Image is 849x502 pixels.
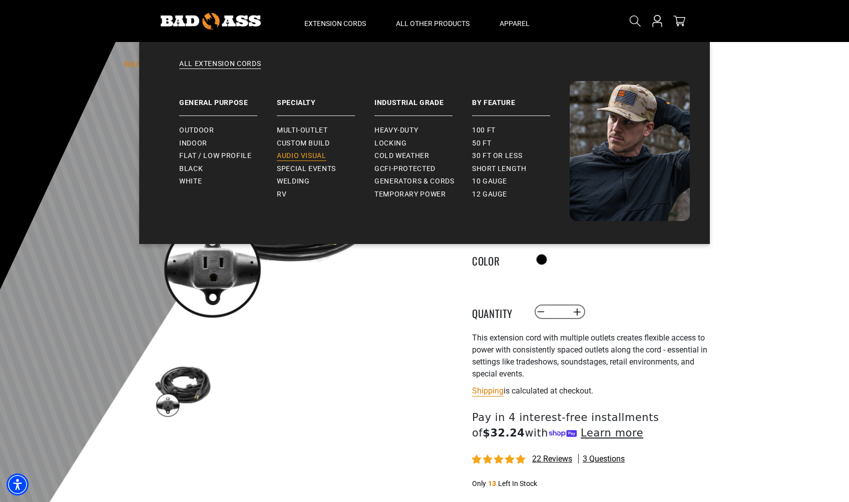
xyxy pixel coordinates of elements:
[179,149,277,162] a: Flat / Low Profile
[179,177,202,186] span: White
[374,177,455,186] span: Generators & Cords
[277,175,374,188] a: Welding
[374,124,472,137] a: Heavy-Duty
[472,164,527,173] span: Short Length
[374,126,418,135] span: Heavy-Duty
[583,453,625,464] span: 3 questions
[277,188,374,201] a: RV
[396,19,470,28] span: All Other Products
[532,454,572,463] span: 22 reviews
[179,175,277,188] a: White
[472,162,570,175] a: Short Length
[124,60,192,67] a: Bad Ass Extension Cords
[159,59,690,81] a: All Extension Cords
[179,124,277,137] a: Outdoor
[179,162,277,175] a: Black
[472,188,570,201] a: 12 gauge
[472,126,496,135] span: 100 ft
[374,81,472,116] a: Industrial Grade
[304,19,366,28] span: Extension Cords
[374,137,472,150] a: Locking
[472,384,717,397] div: is calculated at checkout.
[374,149,472,162] a: Cold Weather
[472,177,507,186] span: 10 gauge
[472,305,522,318] label: Quantity
[179,126,214,135] span: Outdoor
[570,81,690,221] img: Bad Ass Extension Cords
[374,139,406,148] span: Locking
[161,13,261,29] img: Bad Ass Extension Cords
[277,162,374,175] a: Special Events
[179,137,277,150] a: Indoor
[472,137,570,150] a: 50 ft
[277,164,336,173] span: Special Events
[179,151,252,160] span: Flat / Low Profile
[374,188,472,201] a: Temporary Power
[671,15,687,27] a: cart
[277,151,326,160] span: Audio Visual
[277,137,374,150] a: Custom Build
[472,149,570,162] a: 30 ft or less
[7,473,29,495] div: Accessibility Menu
[498,479,537,487] span: Left In Stock
[472,333,707,378] span: This extension cord with multiple outlets creates flexible access to power with consistently spac...
[627,13,643,29] summary: Search
[124,57,361,69] nav: breadcrumbs
[472,124,570,137] a: 100 ft
[374,175,472,188] a: Generators & Cords
[277,126,328,135] span: Multi-Outlet
[500,19,530,28] span: Apparel
[472,81,570,116] a: By Feature
[277,190,286,199] span: RV
[472,190,507,199] span: 12 gauge
[472,479,486,487] span: Only
[472,175,570,188] a: 10 gauge
[277,177,309,186] span: Welding
[488,479,496,487] span: 13
[374,164,436,173] span: GCFI-Protected
[277,149,374,162] a: Audio Visual
[179,81,277,116] a: General Purpose
[472,151,522,160] span: 30 ft or less
[277,81,374,116] a: Specialty
[277,124,374,137] a: Multi-Outlet
[472,139,491,148] span: 50 ft
[374,151,430,160] span: Cold Weather
[179,139,207,148] span: Indoor
[277,139,330,148] span: Custom Build
[472,455,527,464] span: 4.95 stars
[472,253,522,266] legend: Color
[374,190,446,199] span: Temporary Power
[374,162,472,175] a: GCFI-Protected
[154,361,212,419] img: black
[179,164,203,173] span: Black
[472,386,504,395] a: Shipping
